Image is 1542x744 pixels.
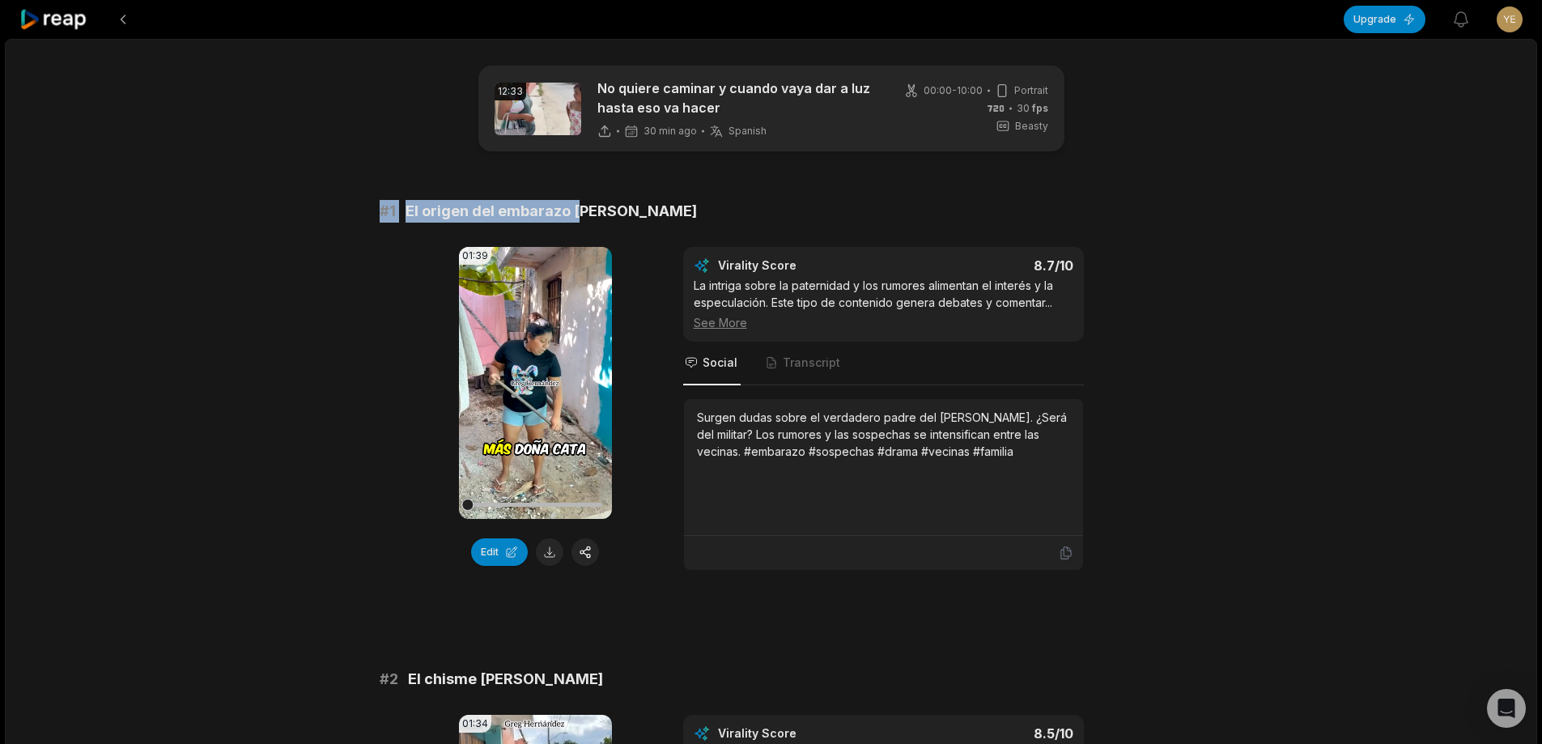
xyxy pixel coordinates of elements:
span: Social [703,355,737,371]
span: El origen del embarazo [PERSON_NAME] [406,200,697,223]
span: Transcript [783,355,840,371]
div: Open Intercom Messenger [1487,689,1526,728]
span: # 1 [380,200,396,223]
div: 12:33 [495,83,526,100]
div: Virality Score [718,725,892,742]
div: See More [694,314,1073,331]
button: Upgrade [1344,6,1425,33]
div: La intriga sobre la paternidad y los rumores alimentan el interés y la especulación. Este tipo de... [694,277,1073,331]
span: fps [1032,102,1048,114]
div: Surgen dudas sobre el verdadero padre del [PERSON_NAME]. ¿Será del militar? Los rumores y las sos... [697,409,1070,460]
span: 00:00 - 10:00 [924,83,983,98]
div: Virality Score [718,257,892,274]
div: 8.7 /10 [899,257,1073,274]
span: El chisme [PERSON_NAME] [408,668,603,691]
p: No quiere caminar y cuando vaya dar a luz hasta eso va hacer [597,79,877,117]
span: Beasty [1015,119,1048,134]
span: # 2 [380,668,398,691]
span: Portrait [1014,83,1048,98]
button: Edit [471,538,528,566]
span: Spanish [729,125,767,138]
span: 30 [1017,101,1048,116]
nav: Tabs [683,342,1084,385]
span: 30 min ago [644,125,697,138]
div: 8.5 /10 [899,725,1073,742]
video: Your browser does not support mp4 format. [459,247,612,519]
